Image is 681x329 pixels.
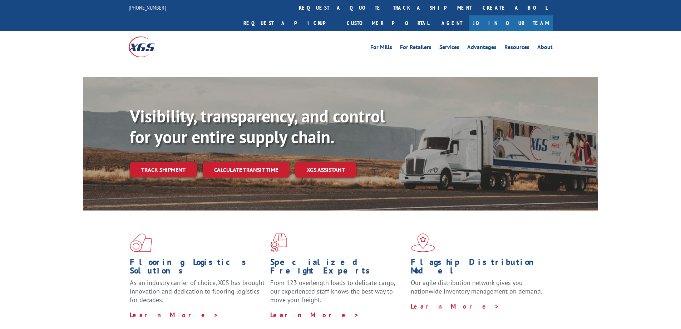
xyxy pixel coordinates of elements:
[411,233,435,252] img: xgs-icon-flagship-distribution-model-red
[130,279,265,304] span: As an industry carrier of choice, XGS has brought innovation and dedication to flooring logistics...
[341,15,434,31] a: Customer Portal
[467,44,497,52] a: Advantages
[130,258,265,279] h1: Flooring Logistics Solutions
[439,44,459,52] a: Services
[130,105,385,148] b: Visibility, transparency, and control for your entire supply chain.
[238,15,341,31] a: Request a pickup
[370,44,392,52] a: For Mills
[295,162,356,178] a: XGS ASSISTANT
[270,279,405,310] p: From 123 overlength loads to delicate cargo, our experienced staff knows the best way to move you...
[411,302,500,310] a: Learn More >
[129,4,166,11] a: [PHONE_NUMBER]
[434,15,469,31] a: Agent
[130,311,219,319] a: Learn More >
[537,44,553,52] a: About
[400,44,431,52] a: For Retailers
[504,44,529,52] a: Resources
[270,311,359,319] a: Learn More >
[270,258,405,279] h1: Specialized Freight Experts
[203,162,290,178] a: Calculate transit time
[130,233,152,252] img: xgs-icon-total-supply-chain-intelligence-red
[130,162,197,177] a: Track shipment
[270,233,287,252] img: xgs-icon-focused-on-flooring-red
[469,15,553,31] a: Join Our Team
[411,279,542,295] span: Our agile distribution network gives you nationwide inventory management on demand.
[411,258,546,279] h1: Flagship Distribution Model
